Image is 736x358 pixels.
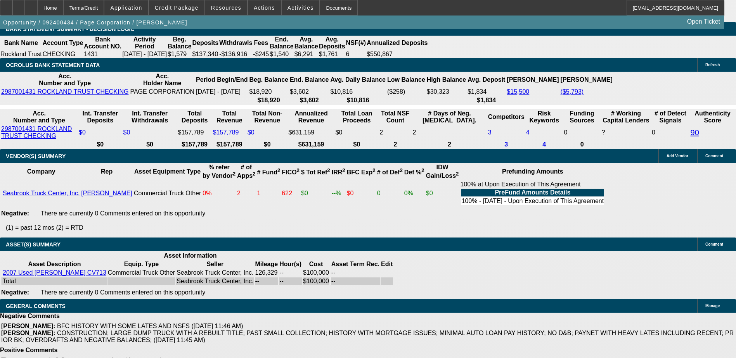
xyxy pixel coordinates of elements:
[488,110,525,124] th: Competitors
[149,0,204,15] button: Credit Package
[289,72,329,87] th: End. Balance
[377,169,403,176] b: # of Def
[279,261,301,267] b: Hour(s)
[167,50,192,58] td: $1,579
[288,110,334,124] th: Annualized Revenue
[289,88,329,96] td: $3,602
[301,181,331,206] td: $0
[155,5,199,11] span: Credit Package
[379,141,411,148] th: 2
[400,167,402,173] sup: 2
[27,168,55,175] b: Company
[301,169,330,176] b: $ Tot Ref
[331,261,379,267] b: Asset Term Rec.
[164,252,217,259] b: Asset Information
[282,0,320,15] button: Activities
[255,277,279,285] td: --
[289,129,334,136] div: $631,159
[213,141,246,148] th: $157,789
[327,167,330,173] sup: 2
[254,5,275,11] span: Actions
[602,129,605,136] span: Refresh to pull Number of Working Capital Lenders
[282,169,300,176] b: FICO
[379,110,411,124] th: Sum of the Total NSF Count and Total Overdraft Fee Count from Ocrolus
[219,36,253,50] th: Withdrawls
[101,168,113,175] b: Rep
[488,129,492,136] a: 3
[213,129,239,136] a: $157,789
[294,50,319,58] td: $6,291
[331,277,380,285] td: --
[133,181,201,206] td: Commercial Truck Other
[426,72,466,87] th: High Balance
[542,141,546,148] a: 4
[1,210,29,217] b: Negative:
[248,0,281,15] button: Actions
[192,50,219,58] td: $137,340
[281,181,300,206] td: 622
[247,141,287,148] th: $0
[381,260,393,268] th: Edit
[691,128,699,137] a: 90
[303,277,329,285] td: $100,000
[506,72,559,87] th: [PERSON_NAME]
[6,224,736,231] p: (1) = past 12 mos (2) = RTD
[601,110,651,124] th: # Working Capital Lenders
[249,88,288,96] td: $18,920
[467,96,506,104] th: $1,834
[57,323,243,329] span: BFC HISTORY WITH SOME LATES AND NSFS ([DATE] 11:46 AM)
[289,96,329,104] th: $3,602
[502,168,563,175] b: Prefunding Amounts
[387,88,426,96] td: ($258)
[563,141,600,148] th: 0
[1,110,78,124] th: Acc. Number and Type
[346,36,367,50] th: NSF(#)
[331,260,380,268] th: Asset Term Recommendation
[335,110,379,124] th: Total Loan Proceeds
[122,50,167,58] td: [DATE] - [DATE]
[247,110,287,124] th: Total Non-Revenue
[288,141,334,148] th: $631,159
[196,88,248,96] td: [DATE] - [DATE]
[3,19,187,26] span: Opportunity / 092400434 / Page Corporation / [PERSON_NAME]
[279,269,302,277] td: --
[248,129,255,136] a: $0
[257,181,281,206] td: 1
[461,181,605,206] div: 100% at Upon Execution of This Agreement
[107,260,175,268] th: Equip. Type
[3,269,106,276] a: 2007 Used [PERSON_NAME] CV713
[130,88,195,96] td: PAGE CORPORATION
[83,36,122,50] th: Bank Account NO.
[504,141,508,148] a: 3
[81,190,132,196] a: [PERSON_NAME]
[287,5,314,11] span: Activities
[134,168,201,175] b: Asset Equipment Type
[404,169,424,176] b: Def %
[1,88,128,95] a: 2987001431 ROCKLAND TRUST CHECKING
[560,72,613,87] th: [PERSON_NAME]
[309,261,323,267] b: Cost
[426,181,459,206] td: $0
[249,72,288,87] th: Beg. Balance
[237,164,255,179] b: # of Apps
[269,50,294,58] td: $1,540
[203,164,236,179] b: % refer by Vendor
[346,181,376,206] td: $0
[421,167,424,173] sup: 2
[279,277,302,285] td: --
[507,88,529,95] a: $15,500
[277,167,280,173] sup: 2
[211,5,241,11] span: Resources
[426,88,466,96] td: $30,323
[387,72,426,87] th: Low Balance
[6,241,61,248] span: ASSET(S) SUMMARY
[404,181,425,206] td: 0%
[83,50,122,58] td: 1431
[123,129,130,136] a: $0
[257,169,281,176] b: # Fund
[1,323,55,329] b: [PERSON_NAME]:
[78,141,122,148] th: $0
[367,51,428,58] div: $550,867
[526,129,530,136] a: 4
[651,125,689,140] td: 0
